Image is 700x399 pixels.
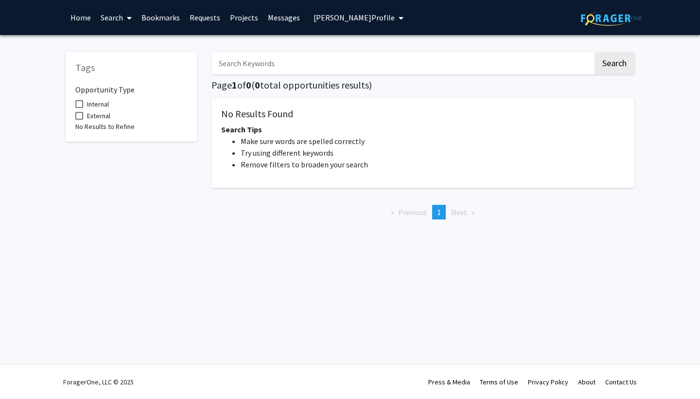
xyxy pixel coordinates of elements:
input: Search Keywords [211,52,593,74]
li: Try using different keywords [241,147,625,159]
span: Internal [87,98,109,110]
button: Search [595,52,634,74]
a: Press & Media [428,378,470,386]
li: Remove filters to broaden your search [241,159,625,170]
span: [PERSON_NAME] Profile [314,13,395,22]
img: ForagerOne Logo [581,11,642,26]
a: Bookmarks [137,0,185,35]
a: Privacy Policy [528,378,568,386]
span: Search Tips [221,125,262,134]
a: Projects [225,0,263,35]
span: External [87,110,110,122]
h5: Page of ( total opportunities results) [211,79,634,91]
ul: Pagination [211,205,634,219]
li: Make sure words are spelled correctly [241,135,625,147]
span: 1 [232,79,237,91]
span: 1 [437,207,441,217]
a: Search [96,0,137,35]
div: ForagerOne, LLC © 2025 [63,365,134,399]
a: Home [66,0,96,35]
a: About [578,378,595,386]
a: Requests [185,0,225,35]
a: Terms of Use [480,378,518,386]
span: Next [451,207,467,217]
span: Previous [398,207,427,217]
h5: No Results Found [221,108,625,120]
a: Contact Us [605,378,637,386]
h6: Opportunity Type [75,77,187,94]
a: Messages [263,0,305,35]
h5: Tags [75,62,187,73]
span: No Results to Refine [75,122,135,131]
span: 0 [255,79,260,91]
span: 0 [246,79,251,91]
